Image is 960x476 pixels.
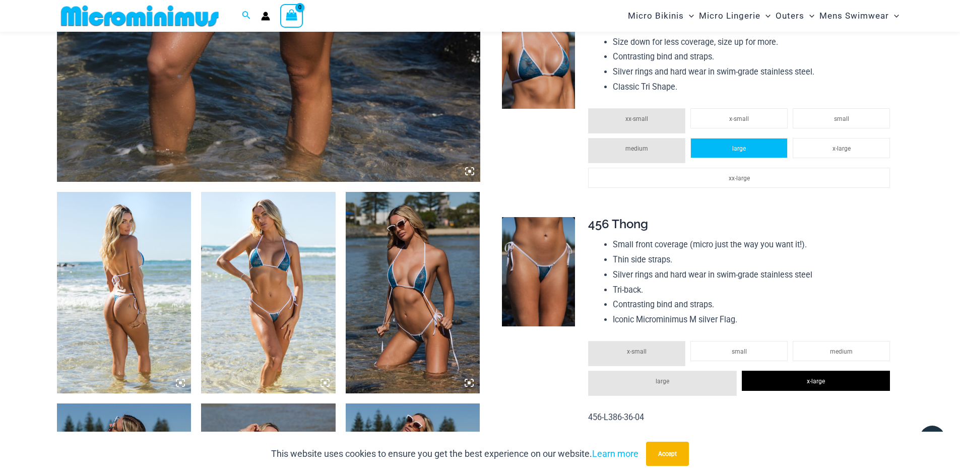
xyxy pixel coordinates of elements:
[699,3,760,29] span: Micro Lingerie
[613,80,895,95] li: Classic Tri Shape.
[690,138,788,158] li: large
[628,3,684,29] span: Micro Bikinis
[793,341,890,361] li: medium
[588,108,685,133] li: xx-small
[588,138,685,163] li: medium
[261,12,270,21] a: Account icon link
[793,138,890,158] li: x-large
[729,175,750,182] span: xx-large
[588,410,895,425] p: 456-L386-36-04
[773,3,817,29] a: OutersMenu ToggleMenu Toggle
[613,49,895,64] li: Contrasting bind and straps.
[625,115,648,122] span: xx-small
[625,145,648,152] span: medium
[732,348,747,355] span: small
[613,252,895,267] li: Thin side straps.
[613,64,895,80] li: Silver rings and hard wear in swim-grade stainless steel.
[624,2,904,30] nav: Site Navigation
[613,237,895,252] li: Small front coverage (micro just the way you want it!).
[742,371,890,391] li: x-large
[807,378,825,385] span: x-large
[732,145,746,152] span: large
[588,168,890,188] li: xx-large
[817,3,902,29] a: Mens SwimwearMenu ToggleMenu Toggle
[690,341,788,361] li: small
[57,5,223,27] img: MM SHOP LOGO FLAT
[613,283,895,298] li: Tri-back.
[588,371,736,396] li: large
[793,108,890,128] li: small
[833,145,851,152] span: x-large
[684,3,694,29] span: Menu Toggle
[613,297,895,312] li: Contrasting bind and straps.
[613,267,895,283] li: Silver rings and hard wear in swim-grade stainless steel
[625,3,696,29] a: Micro BikinisMenu ToggleMenu Toggle
[760,3,771,29] span: Menu Toggle
[280,4,303,27] a: View Shopping Cart, empty
[201,192,336,393] img: Waves Breaking Ocean 312 Top 456 Bottom
[613,35,895,50] li: Size down for less coverage, size up for more.
[690,108,788,128] li: x-small
[646,442,689,466] button: Accept
[592,448,638,459] a: Learn more
[834,115,849,122] span: small
[588,341,685,366] li: x-small
[271,446,638,461] p: This website uses cookies to ensure you get the best experience on our website.
[889,3,899,29] span: Menu Toggle
[729,115,749,122] span: x-small
[588,217,648,231] span: 456 Thong
[819,3,889,29] span: Mens Swimwear
[346,192,480,393] img: Waves Breaking Ocean 312 Top 456 Bottom
[830,348,853,355] span: medium
[57,192,191,393] img: Waves Breaking Ocean 312 Top 456 Bottom
[627,348,647,355] span: x-small
[696,3,773,29] a: Micro LingerieMenu ToggleMenu Toggle
[776,3,804,29] span: Outers
[242,10,251,22] a: Search icon link
[656,378,669,385] span: large
[613,312,895,327] li: Iconic Microminimus M silver Flag.
[502,217,575,327] img: Waves Breaking Ocean 456 Bottom
[804,3,814,29] span: Menu Toggle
